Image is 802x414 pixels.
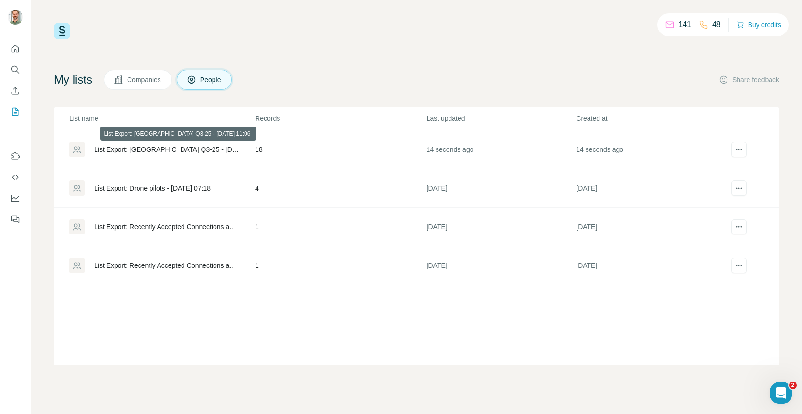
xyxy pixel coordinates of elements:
[54,23,70,39] img: Surfe Logo
[576,130,726,169] td: 14 seconds ago
[8,148,23,165] button: Use Surfe on LinkedIn
[8,10,23,25] img: Avatar
[731,180,747,196] button: actions
[255,208,426,246] td: 1
[426,130,576,169] td: 14 seconds ago
[770,382,792,404] iframe: Intercom live chat
[8,82,23,99] button: Enrich CSV
[576,169,726,208] td: [DATE]
[8,40,23,57] button: Quick start
[94,145,239,154] div: List Export: [GEOGRAPHIC_DATA] Q3-25 - [DATE] 11:06
[69,114,254,123] p: List name
[426,246,576,285] td: [DATE]
[8,190,23,207] button: Dashboard
[576,246,726,285] td: [DATE]
[426,208,576,246] td: [DATE]
[427,114,576,123] p: Last updated
[712,19,721,31] p: 48
[8,103,23,120] button: My lists
[94,222,239,232] div: List Export: Recently Accepted Connections and InMails - [DATE] 09:11
[255,246,426,285] td: 1
[678,19,691,31] p: 141
[731,219,747,234] button: actions
[127,75,162,85] span: Companies
[789,382,797,389] span: 2
[8,169,23,186] button: Use Surfe API
[8,61,23,78] button: Search
[94,183,211,193] div: List Export: Drone pilots - [DATE] 07:18
[255,169,426,208] td: 4
[576,208,726,246] td: [DATE]
[576,114,725,123] p: Created at
[731,258,747,273] button: actions
[426,169,576,208] td: [DATE]
[731,142,747,157] button: actions
[737,18,781,32] button: Buy credits
[200,75,222,85] span: People
[8,211,23,228] button: Feedback
[719,75,779,85] button: Share feedback
[255,130,426,169] td: 18
[54,72,92,87] h4: My lists
[255,114,425,123] p: Records
[94,261,239,270] div: List Export: Recently Accepted Connections and InMails - [DATE] 10:37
